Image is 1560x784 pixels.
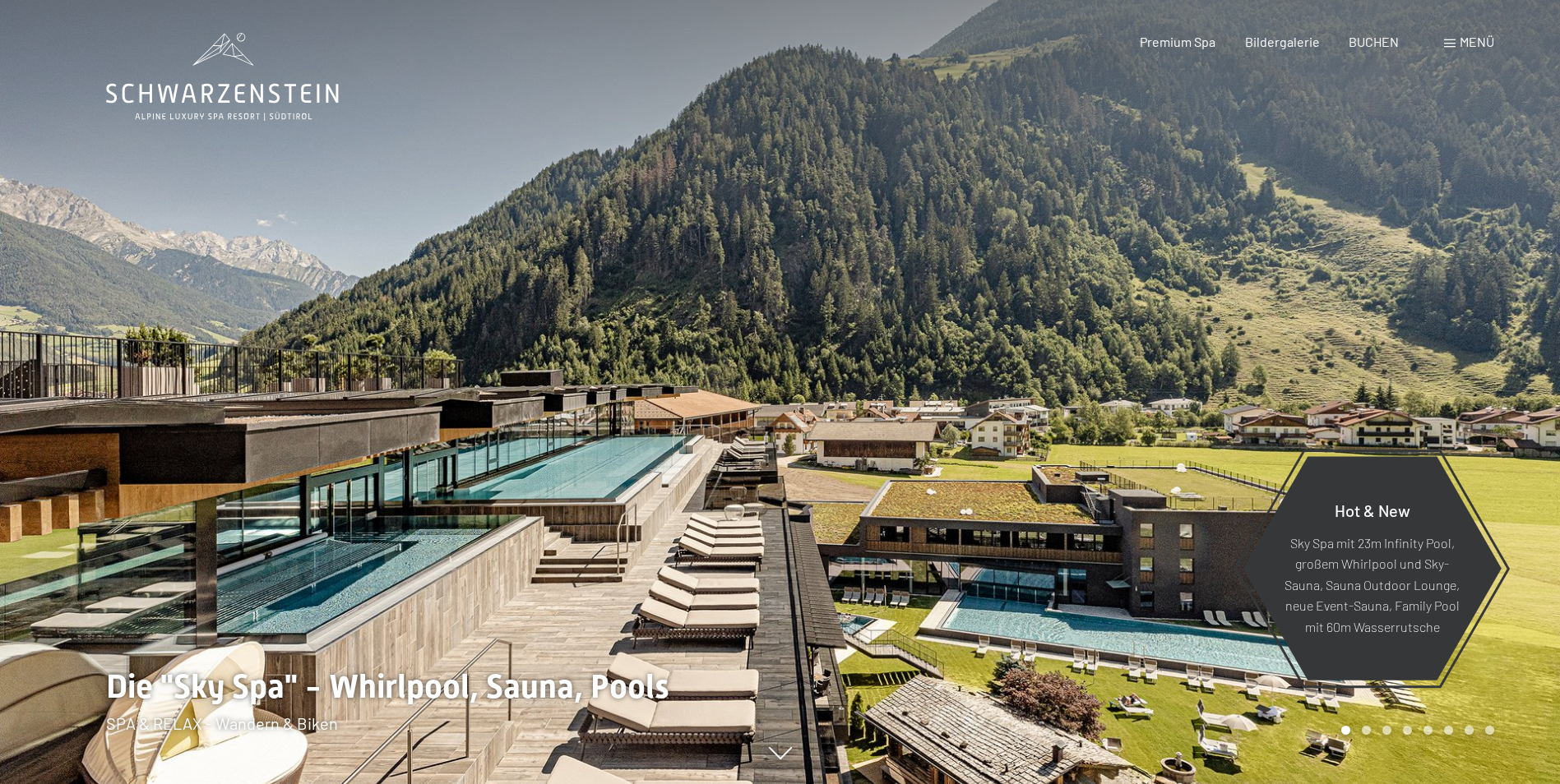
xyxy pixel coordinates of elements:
a: Hot & New Sky Spa mit 23m Infinity Pool, großem Whirlpool und Sky-Sauna, Sauna Outdoor Lounge, ne... [1242,455,1502,681]
p: Sky Spa mit 23m Infinity Pool, großem Whirlpool und Sky-Sauna, Sauna Outdoor Lounge, neue Event-S... [1283,532,1461,637]
div: Carousel Pagination [1335,726,1494,735]
div: Carousel Page 2 [1362,726,1371,735]
div: Carousel Page 6 [1444,726,1453,735]
div: Carousel Page 1 (Current Slide) [1341,726,1350,735]
a: Bildergalerie [1245,34,1320,49]
span: Hot & New [1335,500,1410,519]
div: Carousel Page 3 [1382,726,1391,735]
div: Carousel Page 7 [1465,726,1474,735]
span: Menü [1460,34,1494,49]
div: Carousel Page 4 [1403,726,1412,735]
div: Carousel Page 5 [1423,726,1433,735]
a: BUCHEN [1349,34,1399,49]
a: Premium Spa [1140,34,1215,49]
div: Carousel Page 8 [1485,726,1494,735]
